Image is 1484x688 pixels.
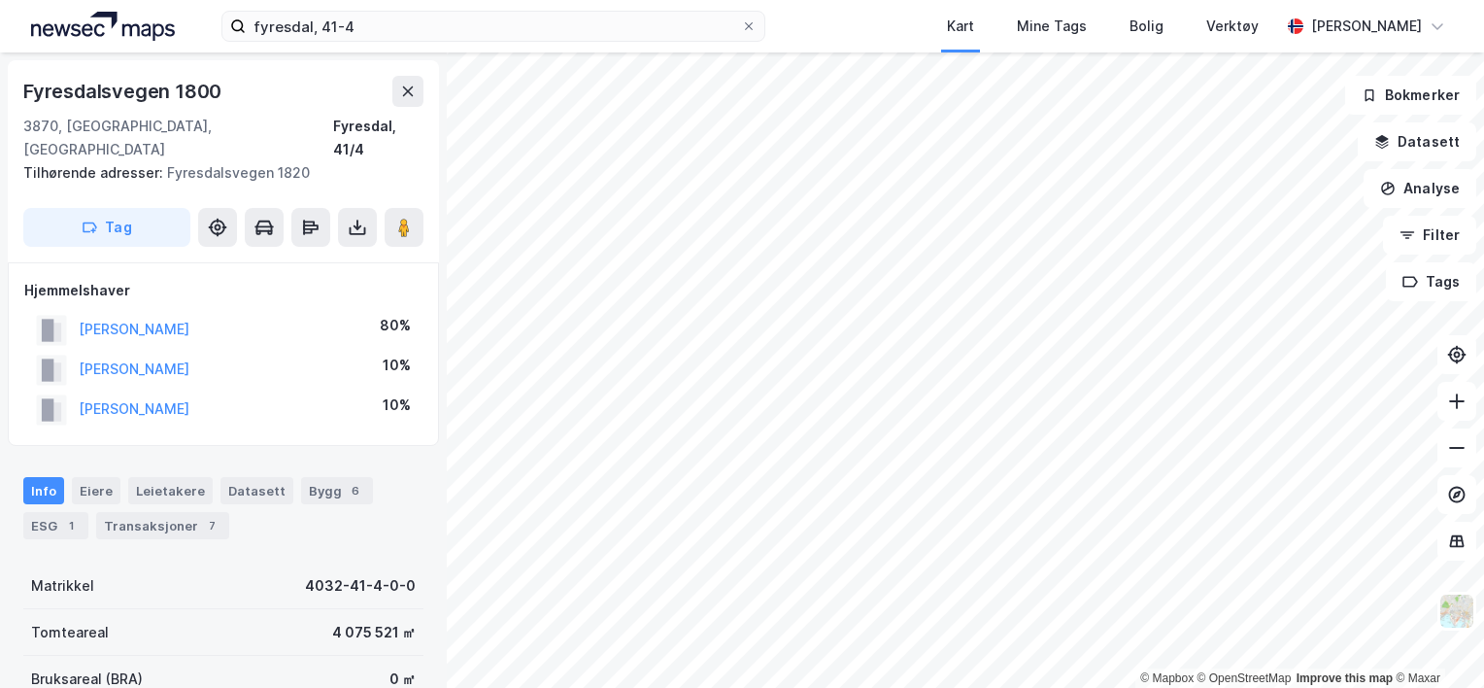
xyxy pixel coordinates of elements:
[1387,595,1484,688] iframe: Chat Widget
[1345,76,1476,115] button: Bokmerker
[1386,262,1476,301] button: Tags
[24,279,422,302] div: Hjemmelshaver
[380,314,411,337] div: 80%
[61,516,81,535] div: 1
[72,477,120,504] div: Eiere
[1383,216,1476,255] button: Filter
[31,574,94,598] div: Matrikkel
[1130,15,1164,38] div: Bolig
[23,208,190,247] button: Tag
[1364,169,1476,208] button: Analyse
[383,394,411,417] div: 10%
[128,477,213,504] div: Leietakere
[23,161,408,185] div: Fyresdalsvegen 1820
[1438,593,1475,630] img: Z
[1140,671,1194,685] a: Mapbox
[31,621,109,644] div: Tomteareal
[332,621,416,644] div: 4 075 521 ㎡
[246,12,741,41] input: Søk på adresse, matrikkel, gårdeiere, leietakere eller personer
[23,76,225,107] div: Fyresdalsvegen 1800
[96,512,229,539] div: Transaksjoner
[333,115,423,161] div: Fyresdal, 41/4
[23,512,88,539] div: ESG
[1017,15,1087,38] div: Mine Tags
[202,516,221,535] div: 7
[31,12,175,41] img: logo.a4113a55bc3d86da70a041830d287a7e.svg
[23,164,167,181] span: Tilhørende adresser:
[1297,671,1393,685] a: Improve this map
[305,574,416,598] div: 4032-41-4-0-0
[23,115,333,161] div: 3870, [GEOGRAPHIC_DATA], [GEOGRAPHIC_DATA]
[1311,15,1422,38] div: [PERSON_NAME]
[301,477,373,504] div: Bygg
[947,15,974,38] div: Kart
[1197,671,1292,685] a: OpenStreetMap
[23,477,64,504] div: Info
[1206,15,1259,38] div: Verktøy
[383,354,411,377] div: 10%
[1358,122,1476,161] button: Datasett
[220,477,293,504] div: Datasett
[346,481,365,500] div: 6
